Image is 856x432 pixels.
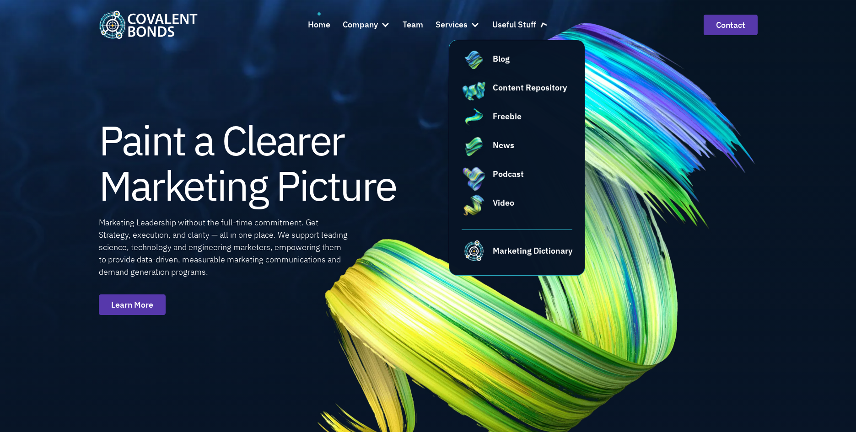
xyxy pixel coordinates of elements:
a: Team [403,12,423,37]
div: Team [403,18,423,32]
div: Video [493,197,514,209]
a: Podcast [462,168,572,192]
a: Covalent Bonds Teal FaviconMarketing Dictionary [462,229,572,263]
a: home [99,11,198,38]
div: News [493,139,514,151]
div: Useful Stuff [492,18,536,32]
div: Services [436,18,468,32]
a: Content Repository [462,81,572,106]
div: Content Repository [493,81,567,94]
a: Video [462,197,572,221]
div: Company [343,18,378,32]
div: Company [343,12,390,37]
a: News [462,139,572,164]
a: Blog [462,53,572,77]
a: contact [704,15,758,35]
div: Blog [493,53,510,65]
div: Marketing Leadership without the full-time commitment. Get Strategy, execution, and clarity — all... [99,216,349,278]
a: Freebie [462,110,572,135]
div: Marketing Dictionary [493,244,572,256]
div: Freebie [493,110,522,123]
h1: Paint a Clearer Marketing Picture [99,117,396,208]
img: Covalent Bonds White / Teal Logo [99,11,198,38]
div: Home [308,18,330,32]
a: Learn More [99,294,166,315]
div: Useful Stuff [492,12,549,37]
div: Services [436,12,480,37]
nav: Useful Stuff [449,40,585,276]
div: Podcast [493,168,524,180]
a: Home [308,12,330,37]
img: Covalent Bonds Teal Favicon [462,238,486,263]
